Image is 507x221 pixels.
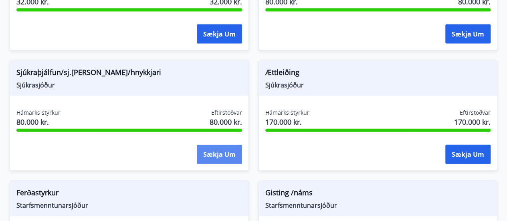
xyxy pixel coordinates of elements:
[211,109,242,117] span: Eftirstöðvar
[265,187,491,201] span: Gisting /náms
[197,24,242,44] button: Sækja um
[265,201,491,210] span: Starfsmenntunarsjóður
[265,117,309,127] span: 170.000 kr.
[16,67,242,81] span: Sjúkraþjálfun/sj.[PERSON_NAME]/hnykkjari
[16,109,61,117] span: Hámarks styrkur
[16,117,61,127] span: 80.000 kr.
[16,187,242,201] span: Ferðastyrkur
[460,109,491,117] span: Eftirstöðvar
[445,145,491,164] button: Sækja um
[210,117,242,127] span: 80.000 kr.
[265,81,491,89] span: Sjúkrasjóður
[265,67,491,81] span: Ættleiðing
[454,117,491,127] span: 170.000 kr.
[197,145,242,164] button: Sækja um
[16,81,242,89] span: Sjúkrasjóður
[16,201,242,210] span: Starfsmenntunarsjóður
[445,24,491,44] button: Sækja um
[265,109,309,117] span: Hámarks styrkur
